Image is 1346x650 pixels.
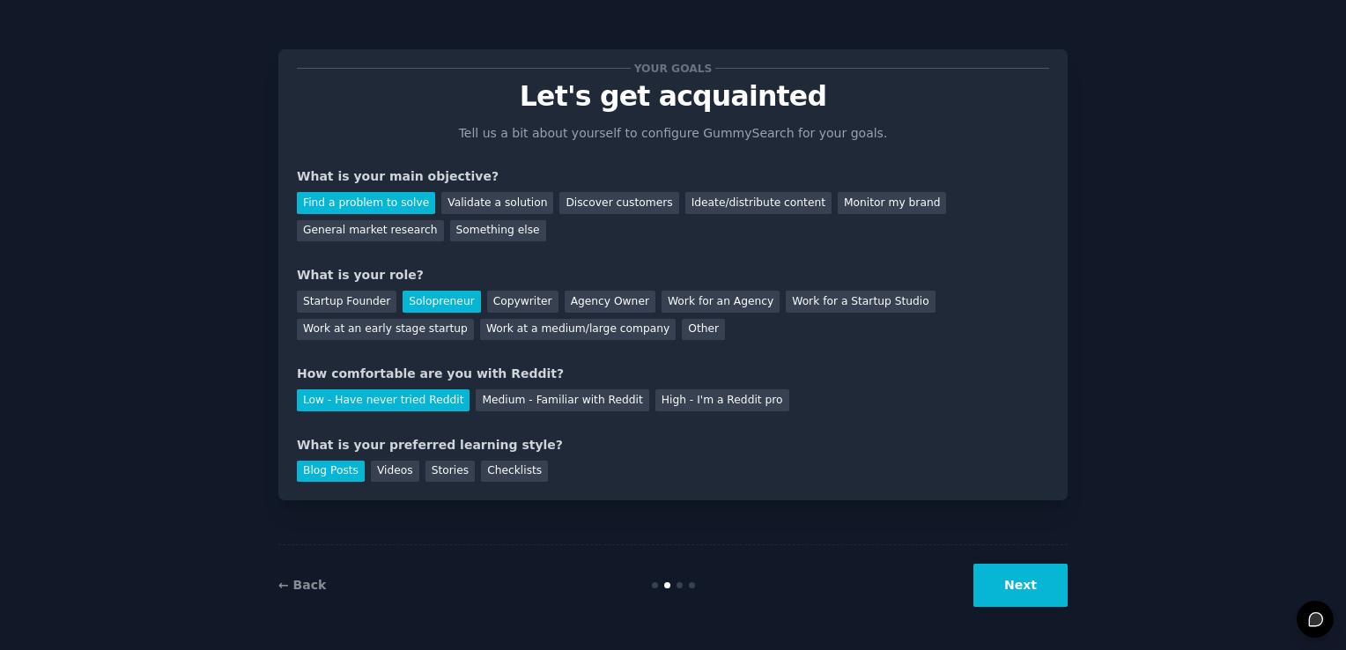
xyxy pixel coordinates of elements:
[297,365,1049,383] div: How comfortable are you with Reddit?
[565,291,655,313] div: Agency Owner
[297,81,1049,112] p: Let's get acquainted
[559,192,678,214] div: Discover customers
[662,291,780,313] div: Work for an Agency
[682,319,725,341] div: Other
[297,319,474,341] div: Work at an early stage startup
[480,319,676,341] div: Work at a medium/large company
[631,59,715,78] span: Your goals
[476,389,648,411] div: Medium - Familiar with Reddit
[371,461,419,483] div: Videos
[297,436,1049,454] div: What is your preferred learning style?
[450,220,546,242] div: Something else
[838,192,946,214] div: Monitor my brand
[425,461,475,483] div: Stories
[451,124,895,143] p: Tell us a bit about yourself to configure GummySearch for your goals.
[481,461,548,483] div: Checklists
[297,461,365,483] div: Blog Posts
[297,220,444,242] div: General market research
[297,192,435,214] div: Find a problem to solve
[973,564,1068,607] button: Next
[297,167,1049,186] div: What is your main objective?
[441,192,553,214] div: Validate a solution
[297,389,470,411] div: Low - Have never tried Reddit
[278,578,326,592] a: ← Back
[403,291,480,313] div: Solopreneur
[655,389,789,411] div: High - I'm a Reddit pro
[297,291,396,313] div: Startup Founder
[786,291,935,313] div: Work for a Startup Studio
[685,192,832,214] div: Ideate/distribute content
[487,291,558,313] div: Copywriter
[297,266,1049,284] div: What is your role?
